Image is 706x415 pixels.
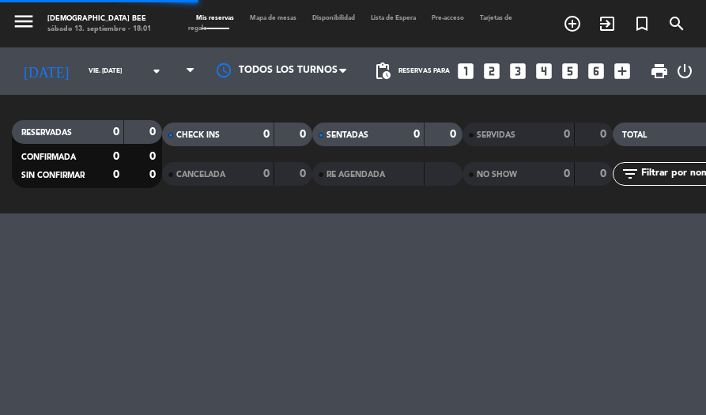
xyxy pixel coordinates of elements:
[564,129,570,140] strong: 0
[113,169,119,180] strong: 0
[424,15,472,21] span: Pre-acceso
[675,47,694,95] div: LOG OUT
[675,62,694,81] i: power_settings_new
[300,129,309,140] strong: 0
[612,61,632,81] i: add_box
[304,15,363,21] span: Disponibilidad
[149,126,159,138] strong: 0
[477,171,517,179] span: NO SHOW
[563,14,582,33] i: add_circle_outline
[12,9,36,33] i: menu
[12,56,81,86] i: [DATE]
[327,171,385,179] span: RE AGENDADA
[21,129,72,137] span: RESERVADAS
[47,24,151,34] div: sábado 13. septiembre - 18:01
[363,15,424,21] span: Lista de Espera
[263,168,270,179] strong: 0
[600,168,610,179] strong: 0
[300,168,309,179] strong: 0
[508,61,528,81] i: looks_3
[600,129,610,140] strong: 0
[560,61,580,81] i: looks_5
[188,15,242,21] span: Mis reservas
[564,168,570,179] strong: 0
[534,61,554,81] i: looks_4
[477,131,515,139] span: SERVIDAS
[47,13,151,24] div: [DEMOGRAPHIC_DATA] Bee
[176,171,225,179] span: CANCELADA
[263,129,270,140] strong: 0
[413,129,420,140] strong: 0
[147,62,166,81] i: arrow_drop_down
[21,153,76,161] span: CONFIRMADA
[176,131,220,139] span: CHECK INS
[149,151,159,162] strong: 0
[481,61,502,81] i: looks_two
[327,131,368,139] span: SENTADAS
[598,14,617,33] i: exit_to_app
[113,151,119,162] strong: 0
[622,131,647,139] span: TOTAL
[621,164,640,183] i: filter_list
[398,67,450,75] span: Reservas para
[242,15,304,21] span: Mapa de mesas
[12,9,36,37] button: menu
[586,61,606,81] i: looks_6
[632,14,651,33] i: turned_in_not
[21,172,85,179] span: SIN CONFIRMAR
[450,129,459,140] strong: 0
[373,62,392,81] span: pending_actions
[149,169,159,180] strong: 0
[455,61,476,81] i: looks_one
[650,62,669,81] span: print
[113,126,119,138] strong: 0
[667,14,686,33] i: search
